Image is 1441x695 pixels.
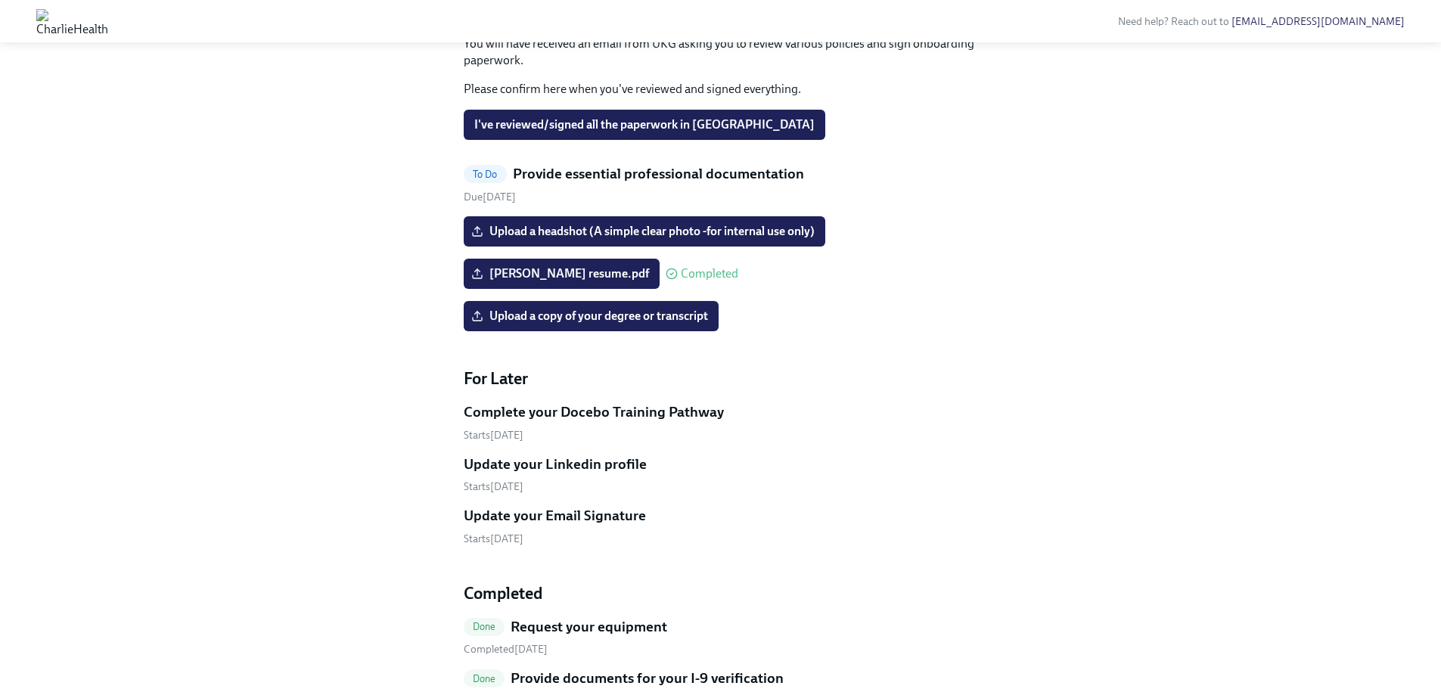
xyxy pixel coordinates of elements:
a: [EMAIL_ADDRESS][DOMAIN_NAME] [1231,15,1405,28]
button: I've reviewed/signed all the paperwork in [GEOGRAPHIC_DATA] [464,110,825,140]
h5: Update your Linkedin profile [464,455,647,474]
img: CharlieHealth [36,9,108,33]
span: Starts [DATE] [464,532,523,545]
h4: For Later [464,368,978,390]
span: Monday, September 8th 2025, 10:00 am [464,429,523,442]
span: [PERSON_NAME] resume.pdf [474,266,649,281]
a: Update your Linkedin profileStarts[DATE] [464,455,978,495]
span: Completed [681,268,738,280]
label: Upload a headshot (A simple clear photo -for internal use only) [464,216,825,247]
h5: Provide essential professional documentation [513,164,804,184]
span: Done [464,621,505,632]
span: Due [DATE] [464,191,516,203]
span: Friday, August 15th 2025, 7:14 pm [464,643,548,656]
p: Please confirm here when you've reviewed and signed everything. [464,81,978,98]
span: To Do [464,169,507,180]
span: Upload a copy of your degree or transcript [474,309,708,324]
span: Upload a headshot (A simple clear photo -for internal use only) [474,224,815,239]
span: Monday, September 8th 2025, 10:00 am [464,480,523,493]
a: DoneRequest your equipment Completed[DATE] [464,617,978,657]
a: To DoProvide essential professional documentationDue[DATE] [464,164,978,204]
h5: Complete your Docebo Training Pathway [464,402,724,422]
h5: Request your equipment [511,617,667,637]
span: Need help? Reach out to [1118,15,1405,28]
span: I've reviewed/signed all the paperwork in [GEOGRAPHIC_DATA] [474,117,815,132]
label: Upload a copy of your degree or transcript [464,301,719,331]
a: Complete your Docebo Training PathwayStarts[DATE] [464,402,978,442]
h4: Completed [464,582,978,605]
h5: Update your Email Signature [464,506,646,526]
span: Done [464,673,505,684]
label: [PERSON_NAME] resume.pdf [464,259,660,289]
p: You will have received an email from UKG asking you to review various policies and sign onboardin... [464,36,978,69]
a: Update your Email SignatureStarts[DATE] [464,506,978,546]
h5: Provide documents for your I-9 verification [511,669,784,688]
